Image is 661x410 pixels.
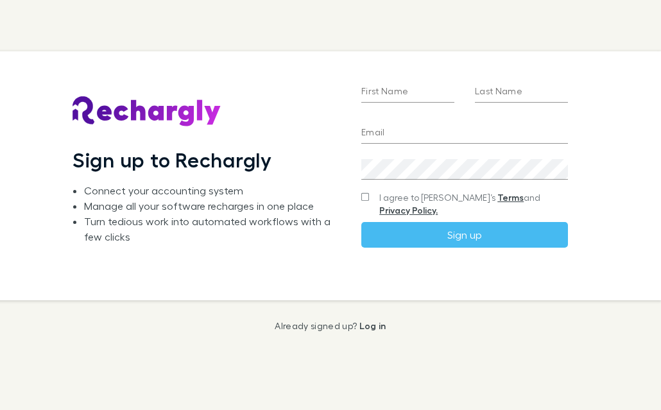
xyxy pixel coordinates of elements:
li: Connect your accounting system [84,183,341,198]
li: Turn tedious work into automated workflows with a few clicks [84,214,341,244]
h1: Sign up to Rechargly [73,148,272,172]
span: I agree to [PERSON_NAME]’s and [379,191,568,217]
a: Privacy Policy. [379,205,438,216]
a: Terms [497,192,524,203]
img: Rechargly's Logo [73,96,221,127]
button: Sign up [361,222,568,248]
p: Already signed up? [275,321,386,331]
li: Manage all your software recharges in one place [84,198,341,214]
a: Log in [359,320,386,331]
